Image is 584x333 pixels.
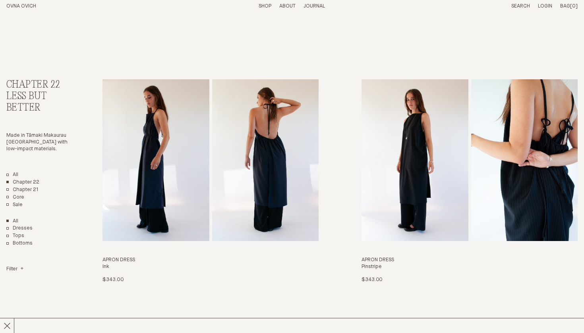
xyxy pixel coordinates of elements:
h4: Ink [102,264,319,270]
a: Home [6,4,36,9]
h3: Less But Better [6,91,72,114]
span: [0] [570,4,578,9]
a: Sale [6,202,23,209]
summary: Filter [6,266,23,273]
p: Made in Tāmaki Makaurau [GEOGRAPHIC_DATA] with low-impact materials. [6,132,72,153]
a: Core [6,194,24,201]
a: Show All [6,218,18,225]
h3: Apron Dress [102,257,319,264]
a: Dresses [6,225,33,232]
a: Chapter 22 [6,179,39,186]
a: Shop [259,4,271,9]
a: Apron Dress [362,79,578,283]
a: Login [538,4,552,9]
h4: Pinstripe [362,264,578,270]
img: Apron Dress [102,79,209,241]
p: $343.00 [362,277,383,283]
a: Apron Dress [102,79,319,283]
h2: Chapter 22 [6,79,72,91]
p: $343.00 [102,277,124,283]
h3: Apron Dress [362,257,578,264]
a: Chapter 21 [6,187,39,193]
a: Journal [304,4,325,9]
img: Apron Dress [362,79,468,241]
span: Bag [560,4,570,9]
a: All [6,172,18,178]
summary: About [279,3,296,10]
a: Search [511,4,530,9]
a: Bottoms [6,240,33,247]
a: Tops [6,233,24,239]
